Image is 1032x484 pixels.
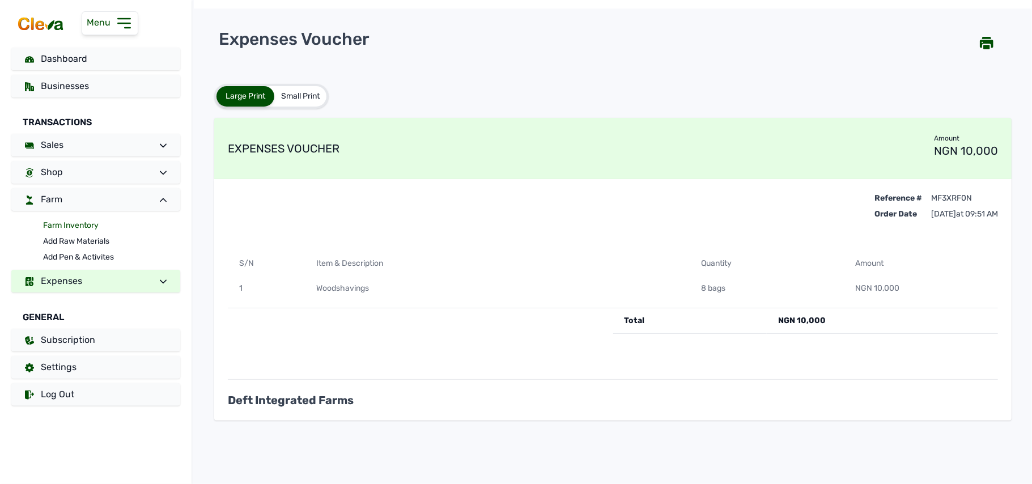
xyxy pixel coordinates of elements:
a: Dashboard [11,48,180,70]
div: Large Print [216,86,274,107]
div: Woodshavings [305,276,690,301]
div: NGN 10,000 [844,276,998,301]
a: Farm Inventory [43,218,180,233]
div: Total [613,308,767,334]
span: Farm [41,194,62,205]
div: Order Date [874,204,922,220]
a: Settings [11,356,180,379]
a: Expenses [11,270,180,292]
div: mf3xrf0n [931,193,998,204]
div: S/N [228,251,305,276]
p: Expenses Voucher [219,29,370,49]
div: General [11,297,180,329]
span: Subscription [41,334,95,345]
a: Add Pen & Activites [43,249,180,265]
span: Settings [41,362,77,372]
div: Transactions [11,102,180,134]
div: NGN 10,000 [934,143,998,159]
span: Expenses [41,275,82,286]
span: Businesses [41,80,89,91]
div: [DATE] [931,209,998,220]
a: Businesses [11,75,180,97]
div: Item & Description [305,251,690,276]
span: at 09:51 AM [956,209,998,219]
a: Subscription [11,329,180,351]
div: Reference # [874,193,922,204]
a: Add Raw Materials [43,233,180,249]
div: NGN 10,000 [767,308,998,334]
div: Quantity [690,251,844,276]
a: Shop [11,161,180,184]
span: Sales [41,139,63,150]
div: 8 bags [690,276,844,301]
div: EXPENSES VOUCHER [228,118,339,179]
a: Sales [11,134,180,156]
div: 1 [228,276,305,301]
div: Deft Integrated Farms [228,392,354,408]
a: Farm [11,188,180,211]
div: Amount [934,134,998,143]
img: cleva_logo.png [16,16,66,32]
div: Small Print [274,86,326,107]
span: Menu [87,17,115,28]
span: Log Out [41,389,74,400]
span: Dashboard [41,53,87,64]
span: Shop [41,167,63,177]
div: Amount [844,251,998,276]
